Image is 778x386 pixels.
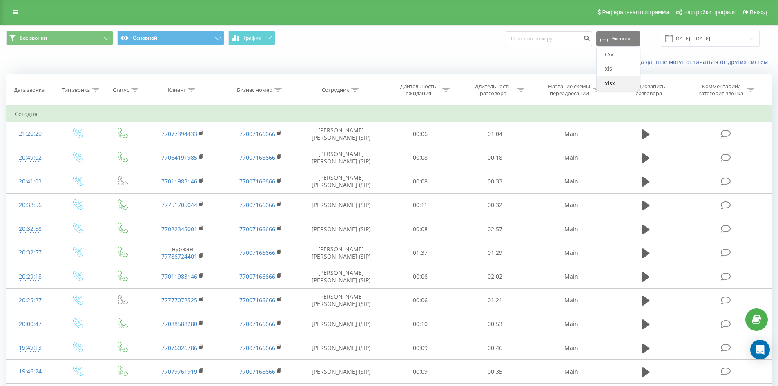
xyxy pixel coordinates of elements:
a: 77076026786 [161,344,197,352]
div: Название схемы переадресации [547,83,591,97]
td: [PERSON_NAME] [PERSON_NAME] (SIP) [299,288,383,312]
td: Main [532,312,610,336]
td: [PERSON_NAME] [PERSON_NAME] (SIP) [299,122,383,146]
a: 77007166666 [239,225,275,233]
td: 00:06 [383,122,458,146]
span: Реферальная программа [602,9,669,16]
td: [PERSON_NAME] (SIP) [299,336,383,360]
a: 77007166666 [239,130,275,138]
td: [PERSON_NAME] [PERSON_NAME] (SIP) [299,170,383,193]
div: Статус [113,87,129,94]
td: 00:10 [383,312,458,336]
div: 20:25:27 [15,292,46,308]
td: 00:33 [458,170,533,193]
td: Сегодня [7,106,772,122]
td: 00:09 [383,360,458,384]
td: 00:08 [383,146,458,170]
a: 77077394433 [161,130,197,138]
td: нуржан [144,241,221,265]
a: 77007166666 [239,177,275,185]
a: 77786724401 [161,252,197,260]
button: Основной [117,31,224,45]
td: [PERSON_NAME] [PERSON_NAME] (SIP) [299,241,383,265]
td: Main [532,241,610,265]
td: 00:09 [383,336,458,360]
td: 00:35 [458,360,533,384]
td: [PERSON_NAME] (SIP) [299,217,383,241]
td: 02:02 [458,265,533,288]
a: 77007166666 [239,201,275,209]
div: Клиент [168,87,186,94]
div: Аудиозапись разговора [622,83,675,97]
td: 00:11 [383,193,458,217]
a: 77007166666 [239,320,275,328]
a: 77022345001 [161,225,197,233]
td: 01:37 [383,241,458,265]
td: 00:08 [383,170,458,193]
div: 20:38:56 [15,197,46,213]
td: 00:46 [458,336,533,360]
button: График [228,31,275,45]
td: Main [532,146,610,170]
div: Комментарий/категория звонка [697,83,745,97]
td: [PERSON_NAME] (SIP) [299,193,383,217]
td: 02:57 [458,217,533,241]
td: 00:18 [458,146,533,170]
td: Main [532,122,610,146]
a: 77079761919 [161,368,197,375]
td: Main [532,360,610,384]
td: Main [532,336,610,360]
a: 77777072525 [161,296,197,304]
a: 77064191985 [161,154,197,161]
td: [PERSON_NAME] [PERSON_NAME] (SIP) [299,146,383,170]
td: [PERSON_NAME] (SIP) [299,312,383,336]
td: 01:21 [458,288,533,312]
div: 20:00:47 [15,316,46,332]
div: Длительность разговора [471,83,515,97]
td: 00:32 [458,193,533,217]
a: 77007166666 [239,368,275,375]
td: Main [532,288,610,312]
td: [PERSON_NAME] (SIP) [299,360,383,384]
input: Поиск по номеру [506,31,592,46]
div: 20:29:18 [15,269,46,285]
td: 00:53 [458,312,533,336]
div: 19:46:24 [15,364,46,379]
a: 77751705044 [161,201,197,209]
div: Тип звонка [62,87,90,94]
div: 20:41:03 [15,174,46,190]
div: 20:49:02 [15,150,46,166]
div: 20:32:58 [15,221,46,237]
div: Длительность ожидания [397,83,440,97]
div: Open Intercom Messenger [750,340,770,359]
span: Выход [750,9,767,16]
td: 00:06 [383,288,458,312]
td: Main [532,193,610,217]
a: 77007166666 [239,296,275,304]
span: .csv [603,50,613,58]
a: 77007166666 [239,154,275,161]
button: Все звонки [6,31,113,45]
div: 21:20:20 [15,126,46,142]
a: 77007166666 [239,249,275,257]
span: .xlsx [603,79,615,87]
button: Экспорт [596,31,640,46]
td: 00:06 [383,265,458,288]
td: [PERSON_NAME] [PERSON_NAME] (SIP) [299,265,383,288]
td: Main [532,217,610,241]
a: 77088588280 [161,320,197,328]
span: График [243,35,261,41]
div: Сотрудник [322,87,349,94]
span: Настройки профиля [683,9,736,16]
a: 77011983146 [161,272,197,280]
td: Main [532,265,610,288]
a: Когда данные могут отличаться от других систем [628,58,772,66]
a: 77011983146 [161,177,197,185]
span: .xls [603,65,612,72]
td: 01:29 [458,241,533,265]
a: 77007166666 [239,344,275,352]
td: Main [532,170,610,193]
div: 20:32:57 [15,245,46,261]
td: 01:04 [458,122,533,146]
td: 00:08 [383,217,458,241]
